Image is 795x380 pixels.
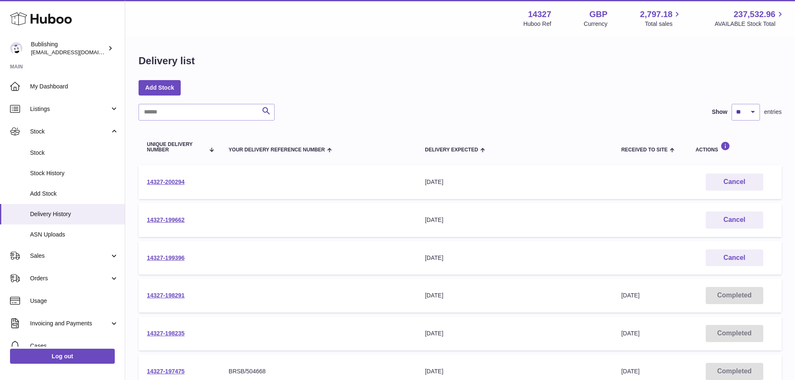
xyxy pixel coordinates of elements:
div: Currency [584,20,608,28]
a: 14327-199662 [147,216,184,223]
div: [DATE] [425,292,604,299]
span: Stock History [30,169,119,177]
span: 237,532.96 [734,9,775,20]
span: Usage [30,297,119,305]
span: Add Stock [30,190,119,198]
div: Actions [696,141,773,153]
strong: GBP [589,9,607,20]
a: 14327-199396 [147,254,184,261]
div: [DATE] [425,216,604,224]
button: Cancel [706,249,763,267]
span: Stock [30,149,119,157]
span: Delivery History [30,210,119,218]
div: Huboo Ref [523,20,551,28]
div: [DATE] [425,367,604,375]
img: internalAdmin-14327@internal.huboo.com [10,42,23,55]
button: Cancel [706,174,763,191]
span: Invoicing and Payments [30,320,110,327]
span: Listings [30,105,110,113]
span: Total sales [645,20,682,28]
div: Bublishing [31,40,106,56]
a: Add Stock [139,80,181,95]
span: ASN Uploads [30,231,119,239]
span: My Dashboard [30,83,119,91]
span: AVAILABLE Stock Total [714,20,785,28]
span: [EMAIL_ADDRESS][DOMAIN_NAME] [31,49,123,55]
a: 237,532.96 AVAILABLE Stock Total [714,9,785,28]
button: Cancel [706,211,763,229]
span: Delivery Expected [425,147,478,153]
div: [DATE] [425,254,604,262]
a: 2,797.18 Total sales [640,9,682,28]
div: BRSB/504668 [229,367,408,375]
strong: 14327 [528,9,551,20]
span: [DATE] [621,368,640,375]
span: Your Delivery Reference Number [229,147,325,153]
span: [DATE] [621,330,640,337]
span: Stock [30,128,110,136]
a: 14327-198291 [147,292,184,299]
span: Unique Delivery Number [147,142,204,153]
span: Orders [30,274,110,282]
span: [DATE] [621,292,640,299]
a: 14327-200294 [147,179,184,185]
div: [DATE] [425,330,604,337]
a: Log out [10,349,115,364]
a: 14327-197475 [147,368,184,375]
a: 14327-198235 [147,330,184,337]
span: Received to Site [621,147,668,153]
span: Sales [30,252,110,260]
div: [DATE] [425,178,604,186]
label: Show [712,108,727,116]
span: 2,797.18 [640,9,673,20]
span: Cases [30,342,119,350]
h1: Delivery list [139,54,195,68]
span: entries [764,108,782,116]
